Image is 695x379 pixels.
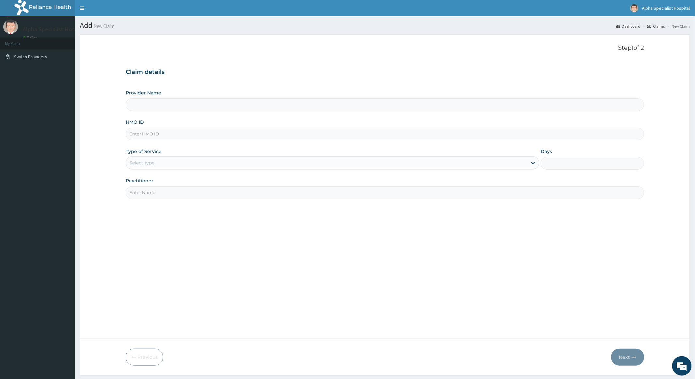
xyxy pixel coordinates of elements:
label: HMO ID [126,119,144,125]
li: New Claim [666,23,690,29]
small: New Claim [92,24,114,29]
button: Next [611,349,644,366]
label: Practitioner [126,177,153,184]
a: Dashboard [617,23,641,29]
label: Type of Service [126,148,162,155]
div: Select type [129,160,154,166]
input: Enter Name [126,186,644,199]
h3: Claim details [126,69,644,76]
img: User Image [630,4,638,12]
div: Minimize live chat window [107,3,122,19]
textarea: Type your message and hit 'Enter' [3,178,124,201]
p: Alpha Specialist Hospital [23,26,86,32]
span: Switch Providers [14,54,47,60]
span: Alpha Specialist Hospital [642,5,690,11]
label: Days [541,148,552,155]
button: Previous [126,349,163,366]
h1: Add [80,21,690,30]
p: Step 1 of 2 [126,45,644,52]
span: We're online! [38,82,90,148]
img: d_794563401_company_1708531726252_794563401 [12,33,26,49]
div: Chat with us now [34,36,109,45]
a: Claims [647,23,665,29]
input: Enter HMO ID [126,128,644,140]
label: Provider Name [126,90,161,96]
img: User Image [3,20,18,34]
a: Online [23,35,38,40]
